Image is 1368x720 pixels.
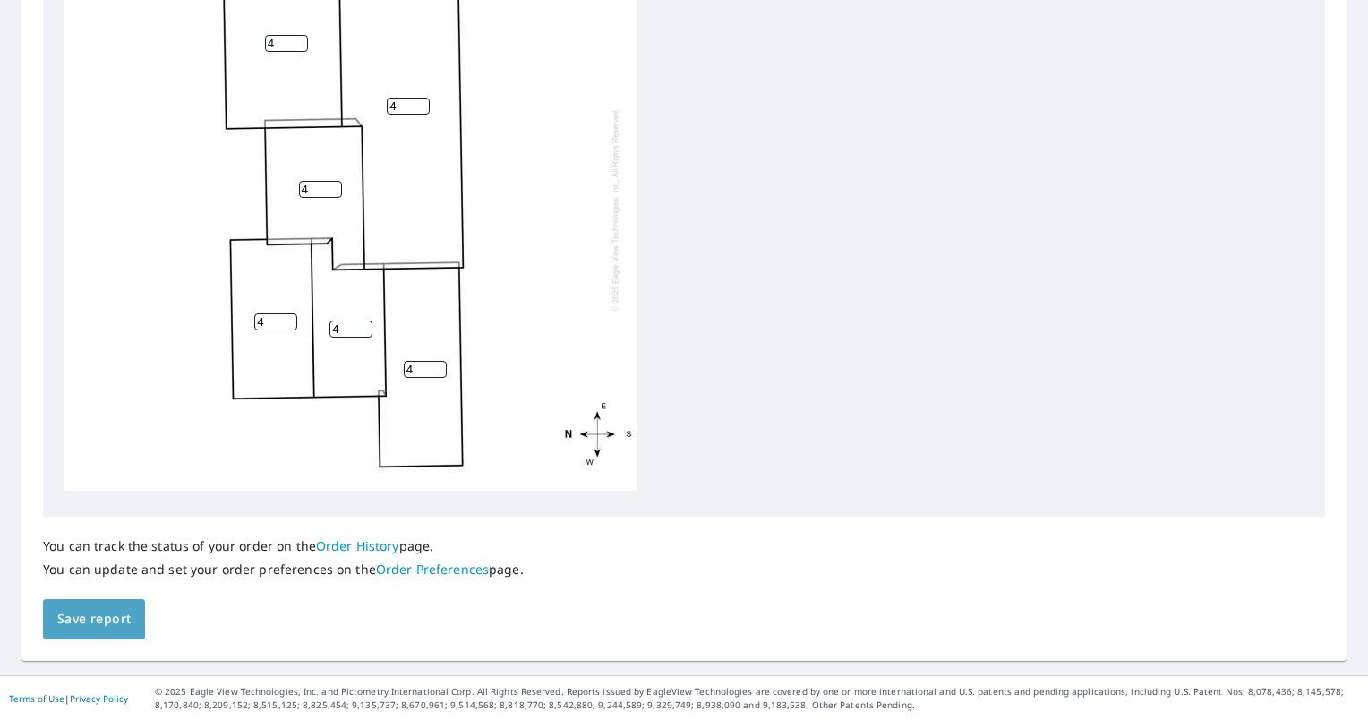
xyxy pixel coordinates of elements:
[43,561,524,578] p: You can update and set your order preferences on the page.
[70,692,128,705] a: Privacy Policy
[316,537,399,554] a: Order History
[43,599,145,639] button: Save report
[376,561,489,578] a: Order Preferences
[9,692,64,705] a: Terms of Use
[155,685,1359,712] p: © 2025 Eagle View Technologies, Inc. and Pictometry International Corp. All Rights Reserved. Repo...
[43,538,524,554] p: You can track the status of your order on the page.
[57,608,131,630] span: Save report
[9,693,128,704] p: |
